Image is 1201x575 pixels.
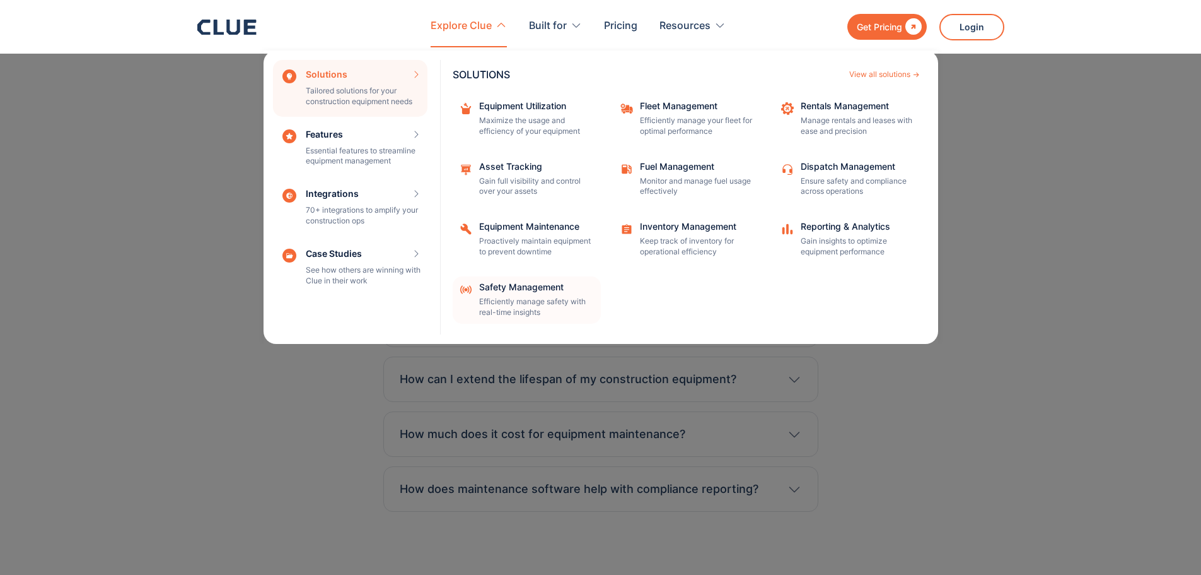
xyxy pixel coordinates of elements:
[613,156,762,204] a: Fuel ManagementMonitor and manage fuel usage effectively
[613,95,762,143] a: Fleet ManagementEfficiently manage your fleet for optimal performance
[613,216,762,264] a: Inventory ManagementKeep track of inventory for operational efficiency
[640,162,753,171] div: Fuel Management
[774,156,922,204] a: Dispatch ManagementEnsure safety and compliance across operations
[604,6,637,46] a: Pricing
[640,222,753,231] div: Inventory Management
[659,6,711,46] div: Resources
[801,236,914,258] p: Gain insights to optimize equipment performance
[620,102,634,116] img: fleet repair icon
[620,162,634,176] img: fleet fuel icon
[479,283,593,292] div: Safety Management
[801,222,914,231] div: Reporting & Analytics
[774,95,922,143] a: Rentals ManagementManage rentals and leases with ease and precision
[847,14,927,40] a: Get Pricing
[453,95,601,143] a: Equipment UtilizationMaximize the usage and efficiency of your equipment
[902,19,922,35] div: 
[479,297,593,318] p: Efficiently manage safety with real-time insights
[479,222,593,231] div: Equipment Maintenance
[849,71,919,78] a: View all solutions
[400,481,758,497] h3: How does maintenance software help with compliance reporting?
[453,69,843,80] div: SOLUTIONS
[453,156,601,204] a: Asset TrackingGain full visibility and control over your assets
[529,6,582,46] div: Built for
[431,6,507,46] div: Explore Clue
[939,14,1004,40] a: Login
[479,176,593,198] p: Gain full visibility and control over your assets
[780,162,794,176] img: Customer support icon
[459,283,473,297] img: Safety Management
[479,162,593,171] div: Asset Tracking
[529,6,567,46] div: Built for
[849,71,910,78] div: View all solutions
[453,216,601,264] a: Equipment MaintenanceProactively maintain equipment to prevent downtime
[801,162,914,171] div: Dispatch Management
[659,6,726,46] div: Resources
[801,102,914,110] div: Rentals Management
[640,102,753,110] div: Fleet Management
[780,102,794,116] img: repair icon image
[801,176,914,198] p: Ensure safety and compliance across operations
[640,236,753,258] p: Keep track of inventory for operational efficiency
[453,276,601,324] a: Safety ManagementEfficiently manage safety with real-time insights
[479,102,593,110] div: Equipment Utilization
[459,162,473,176] img: Maintenance management icon
[431,6,492,46] div: Explore Clue
[400,371,736,388] h3: How can I extend the lifespan of my construction equipment?
[459,222,473,236] img: Repairing icon
[479,236,593,258] p: Proactively maintain equipment to prevent downtime
[459,102,473,116] img: repairing box icon
[774,216,922,264] a: Reporting & AnalyticsGain insights to optimize equipment performance
[857,19,902,35] div: Get Pricing
[640,176,753,198] p: Monitor and manage fuel usage effectively
[801,116,914,137] p: Manage rentals and leases with ease and precision
[620,222,634,236] img: Task checklist icon
[640,116,753,137] p: Efficiently manage your fleet for optimal performance
[400,426,685,442] h3: How much does it cost for equipment maintenance?
[780,222,794,236] img: analytics icon
[479,116,593,137] p: Maximize the usage and efficiency of your equipment
[197,47,1004,344] nav: Explore Clue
